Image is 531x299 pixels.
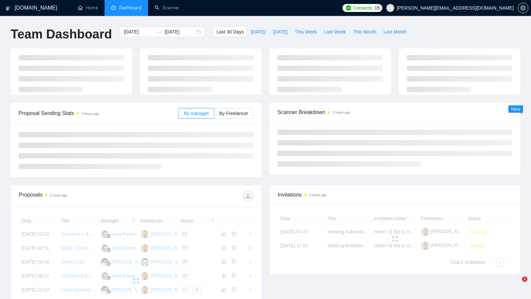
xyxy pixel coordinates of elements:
[353,4,373,12] span: Connects:
[111,5,116,10] span: dashboard
[50,194,67,197] time: 2 hours ago
[219,111,248,116] span: By Freelancer
[511,106,520,112] span: New
[333,111,350,114] time: 2 hours ago
[247,27,269,37] button: [DATE]
[78,5,98,11] a: homeHome
[291,27,320,37] button: This Week
[155,5,179,11] a: searchScanner
[522,276,527,282] span: 1
[383,28,406,35] span: Last Month
[273,28,287,35] span: [DATE]
[119,5,141,11] span: Dashboard
[320,27,349,37] button: Last Week
[157,29,162,34] span: to
[251,28,265,35] span: [DATE]
[518,3,528,13] button: setting
[508,276,524,292] iframe: Intercom live chat
[6,3,10,14] img: logo
[81,112,99,116] time: 2 hours ago
[216,28,244,35] span: Last 30 Days
[346,5,351,11] img: upwork-logo.png
[269,27,291,37] button: [DATE]
[518,5,528,11] a: setting
[157,29,162,34] span: swap-right
[388,6,393,10] span: user
[349,27,380,37] button: This Month
[375,4,380,12] span: 15
[184,111,209,116] span: By manager
[324,28,346,35] span: Last Week
[19,191,136,201] div: Proposals
[309,193,327,197] time: 3 hours ago
[277,108,512,116] span: Scanner Breakdown
[380,27,410,37] button: Last Month
[124,28,154,35] input: Start date
[11,27,112,42] h1: Team Dashboard
[353,28,376,35] span: This Month
[19,109,179,117] span: Proposal Sending Stats
[295,28,317,35] span: This Week
[165,28,195,35] input: End date
[213,27,247,37] button: Last 30 Days
[278,191,512,199] span: Invitations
